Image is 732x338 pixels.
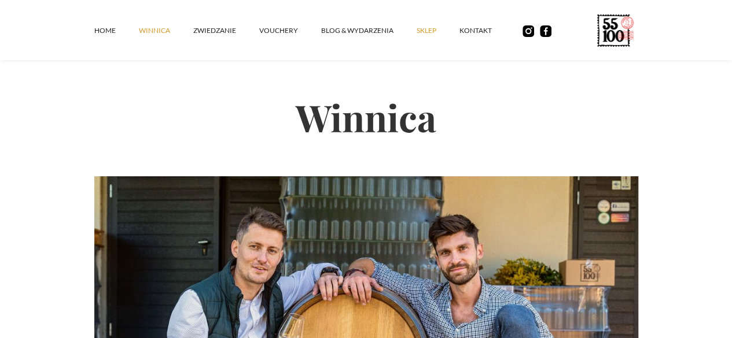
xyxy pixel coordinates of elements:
[417,13,459,48] a: SKLEP
[459,13,515,48] a: kontakt
[94,58,638,176] h2: Winnica
[193,13,259,48] a: ZWIEDZANIE
[139,13,193,48] a: winnica
[259,13,321,48] a: vouchery
[94,13,139,48] a: Home
[321,13,417,48] a: Blog & Wydarzenia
